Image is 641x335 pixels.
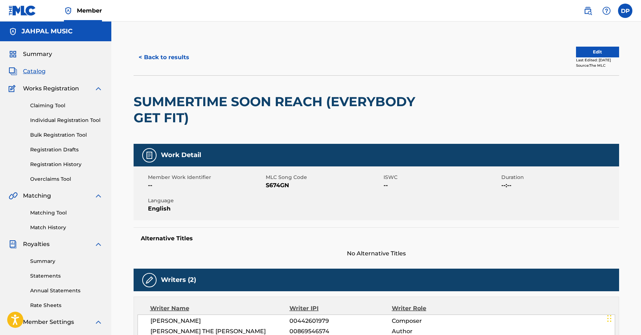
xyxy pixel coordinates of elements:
[30,258,103,265] a: Summary
[94,192,103,200] img: expand
[30,287,103,294] a: Annual Statements
[30,146,103,154] a: Registration Drafts
[23,84,79,93] span: Works Registration
[9,50,52,58] a: SummarySummary
[94,240,103,249] img: expand
[266,181,382,190] span: S674GN
[605,301,641,335] iframe: Chat Widget
[576,63,619,68] div: Source: The MLC
[607,308,612,329] div: Drag
[30,102,103,109] a: Claiming Tool
[148,181,264,190] span: --
[148,174,264,181] span: Member Work Identifier
[30,302,103,309] a: Rate Sheets
[384,174,500,181] span: ISWC
[148,204,264,213] span: English
[576,47,619,57] button: Edit
[392,317,485,325] span: Composer
[23,240,50,249] span: Royalties
[9,27,17,36] img: Accounts
[289,304,392,313] div: Writer IPI
[501,174,617,181] span: Duration
[30,131,103,139] a: Bulk Registration Tool
[145,151,154,160] img: Work Detail
[23,67,46,76] span: Catalog
[150,304,290,313] div: Writer Name
[30,161,103,168] a: Registration History
[9,192,18,200] img: Matching
[30,224,103,231] a: Match History
[618,4,632,18] div: User Menu
[134,249,619,258] span: No Alternative Titles
[9,240,17,249] img: Royalties
[266,174,382,181] span: MLC Song Code
[9,5,36,16] img: MLC Logo
[161,276,196,284] h5: Writers (2)
[621,222,641,279] iframe: Resource Center
[30,117,103,124] a: Individual Registration Tool
[141,235,612,242] h5: Alternative Titles
[584,6,592,15] img: search
[23,50,52,58] span: Summary
[161,151,201,159] h5: Work Detail
[145,276,154,284] img: Writers
[384,181,500,190] span: --
[501,181,617,190] span: --:--
[64,6,73,15] img: Top Rightsholder
[148,197,264,204] span: Language
[30,175,103,183] a: Overclaims Tool
[576,57,619,63] div: Last Edited: [DATE]
[77,6,102,15] span: Member
[23,318,74,326] span: Member Settings
[392,304,485,313] div: Writer Role
[150,317,290,325] span: [PERSON_NAME]
[22,27,73,36] h5: JAHPAL MUSIC
[289,317,391,325] span: 00442601979
[30,209,103,217] a: Matching Tool
[581,4,595,18] a: Public Search
[94,318,103,326] img: expand
[9,50,17,58] img: Summary
[599,4,614,18] div: Help
[134,48,194,66] button: < Back to results
[30,272,103,280] a: Statements
[9,67,17,76] img: Catalog
[94,84,103,93] img: expand
[134,94,425,126] h2: SUMMERTIME SOON REACH (EVERYBODY GET FIT)
[23,192,51,200] span: Matching
[602,6,611,15] img: help
[9,84,18,93] img: Works Registration
[9,67,46,76] a: CatalogCatalog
